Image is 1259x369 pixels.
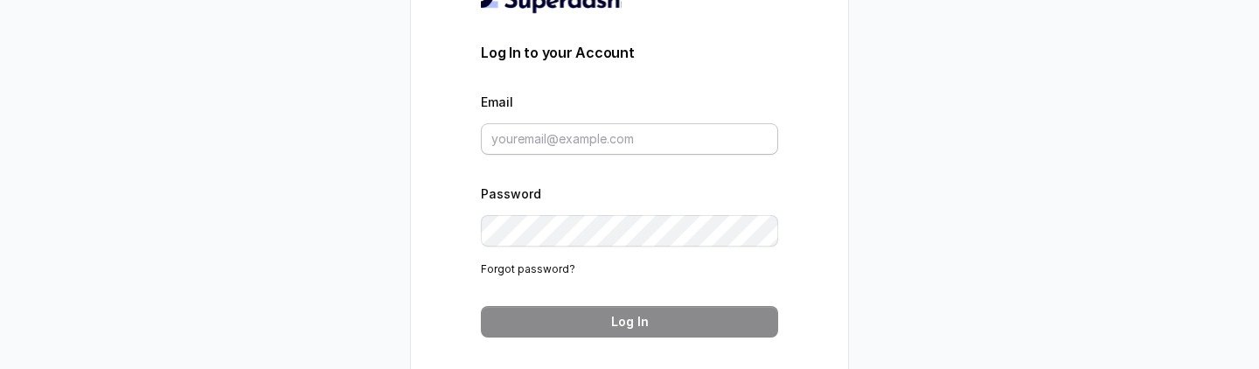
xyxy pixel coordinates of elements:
[481,186,541,201] label: Password
[481,94,513,109] label: Email
[481,123,778,155] input: youremail@example.com
[481,306,778,338] button: Log In
[481,42,778,63] h3: Log In to your Account
[481,262,575,275] a: Forgot password?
